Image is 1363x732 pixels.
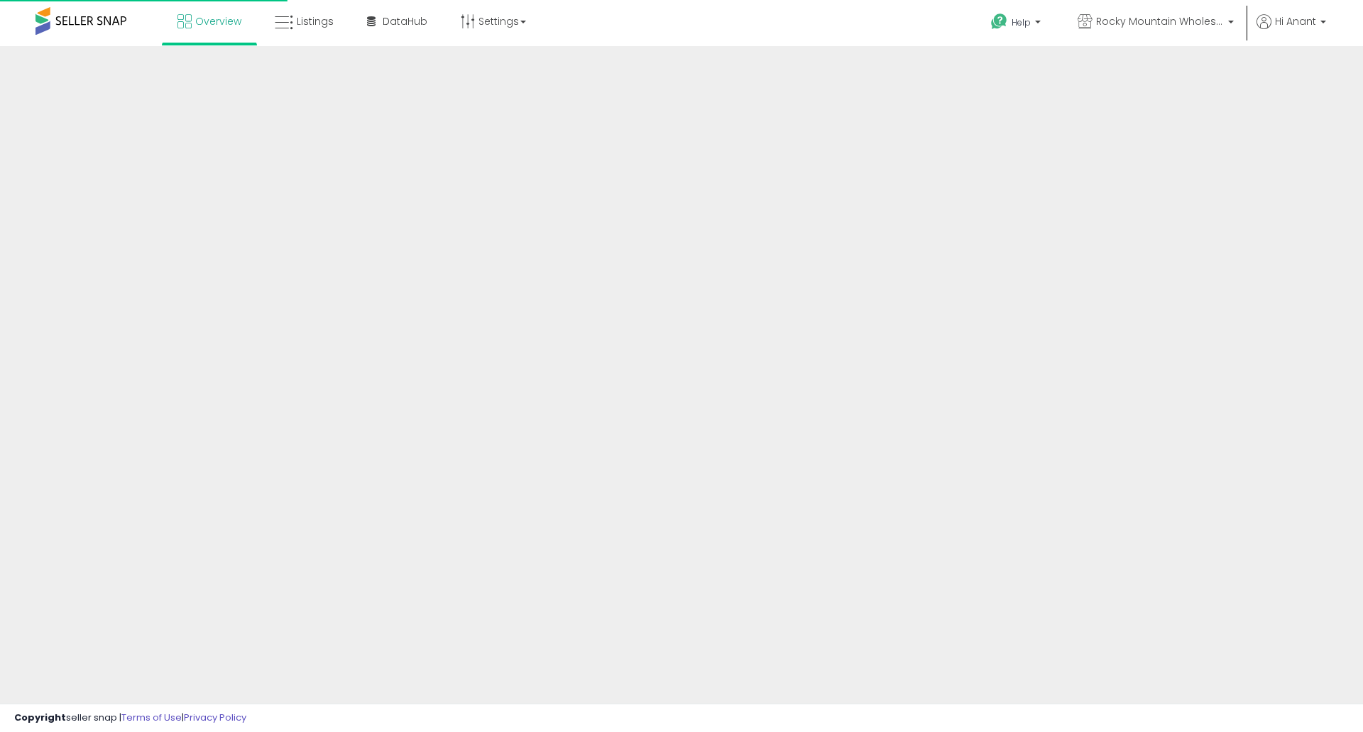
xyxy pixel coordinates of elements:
[1012,16,1031,28] span: Help
[1275,14,1316,28] span: Hi Anant
[980,2,1055,46] a: Help
[383,14,427,28] span: DataHub
[195,14,241,28] span: Overview
[1096,14,1224,28] span: Rocky Mountain Wholesale
[297,14,334,28] span: Listings
[1257,14,1326,46] a: Hi Anant
[990,13,1008,31] i: Get Help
